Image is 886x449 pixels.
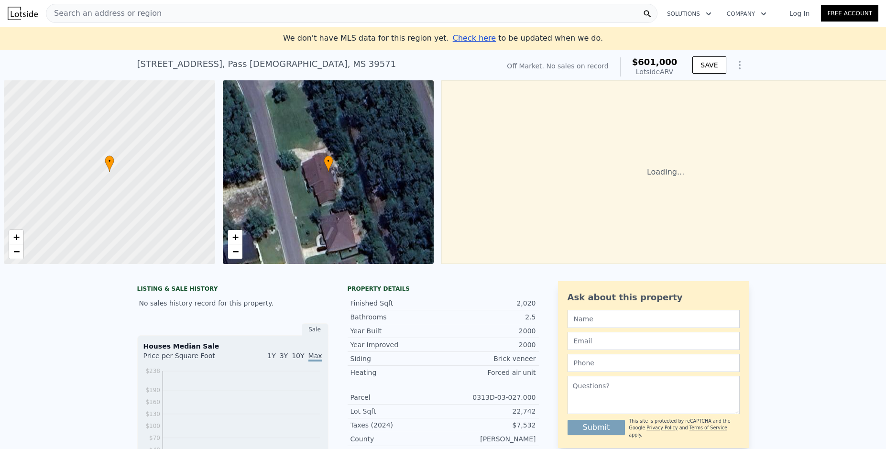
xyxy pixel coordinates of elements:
div: Brick veneer [443,354,536,363]
div: 22,742 [443,406,536,416]
tspan: $100 [145,423,160,429]
a: Terms of Service [689,425,727,430]
a: Zoom in [9,230,23,244]
span: 1Y [267,352,275,360]
div: County [350,434,443,444]
div: [STREET_ADDRESS] , Pass [DEMOGRAPHIC_DATA] , MS 39571 [137,57,396,71]
a: Zoom in [228,230,242,244]
button: Submit [568,420,625,435]
div: Ask about this property [568,291,740,304]
tspan: $70 [149,435,160,441]
button: SAVE [692,56,726,74]
div: Lotside ARV [632,67,678,77]
div: • [324,155,333,172]
div: • [105,155,114,172]
div: This site is protected by reCAPTCHA and the Google and apply. [629,418,739,438]
div: [PERSON_NAME] [443,434,536,444]
div: Taxes (2024) [350,420,443,430]
span: 3Y [280,352,288,360]
a: Log In [778,9,821,18]
span: Check here [453,33,496,43]
div: Year Built [350,326,443,336]
input: Email [568,332,740,350]
div: Siding [350,354,443,363]
div: Off Market. No sales on record [507,61,608,71]
button: Show Options [730,55,749,75]
div: Finished Sqft [350,298,443,308]
span: $601,000 [632,57,678,67]
div: 2,020 [443,298,536,308]
span: − [13,245,20,257]
input: Phone [568,354,740,372]
div: Bathrooms [350,312,443,322]
div: We don't have MLS data for this region yet. [283,33,603,44]
div: Sale [302,323,328,336]
span: + [232,231,238,243]
span: • [105,157,114,165]
tspan: $160 [145,399,160,405]
img: Lotside [8,7,38,20]
div: 2000 [443,340,536,350]
tspan: $190 [145,387,160,394]
tspan: $238 [145,368,160,374]
div: Parcel [350,393,443,402]
a: Privacy Policy [646,425,678,430]
span: 10Y [292,352,304,360]
span: Search an address or region [46,8,162,19]
div: LISTING & SALE HISTORY [137,285,328,295]
button: Company [719,5,774,22]
input: Name [568,310,740,328]
div: $7,532 [443,420,536,430]
div: Price per Square Foot [143,351,233,366]
span: − [232,245,238,257]
div: Lot Sqft [350,406,443,416]
div: Forced air unit [443,368,536,377]
span: Max [308,352,322,361]
a: Zoom out [228,244,242,259]
div: Heating [350,368,443,377]
a: Free Account [821,5,878,22]
div: Houses Median Sale [143,341,322,351]
tspan: $130 [145,411,160,417]
span: + [13,231,20,243]
span: • [324,157,333,165]
button: Solutions [659,5,719,22]
div: to be updated when we do. [453,33,603,44]
div: 0313D-03-027.000 [443,393,536,402]
div: No sales history record for this property. [137,295,328,312]
div: Property details [348,285,539,293]
a: Zoom out [9,244,23,259]
div: 2.5 [443,312,536,322]
div: 2000 [443,326,536,336]
div: Year Improved [350,340,443,350]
